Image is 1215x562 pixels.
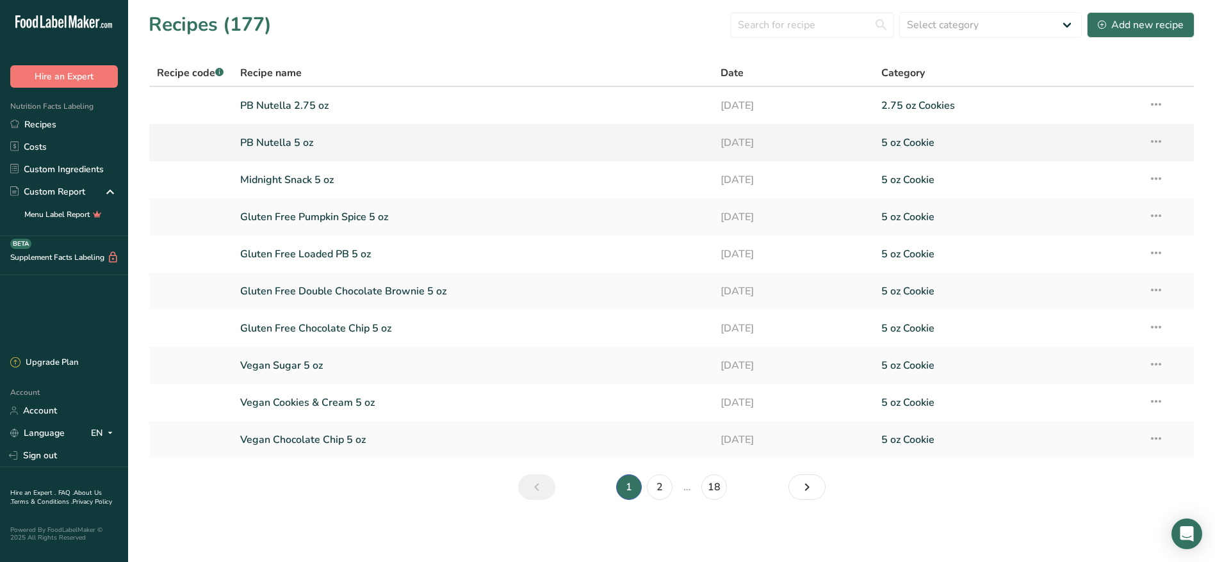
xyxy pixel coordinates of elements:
[721,65,744,81] span: Date
[11,497,72,506] a: Terms & Conditions .
[721,204,865,230] a: [DATE]
[1087,12,1195,38] button: Add new recipe
[240,352,706,379] a: Vegan Sugar 5 oz
[10,488,102,506] a: About Us .
[881,92,1133,119] a: 2.75 oz Cookies
[149,10,272,39] h1: Recipes (177)
[10,422,65,444] a: Language
[72,497,112,506] a: Privacy Policy
[881,65,925,81] span: Category
[10,357,78,369] div: Upgrade Plan
[881,278,1133,305] a: 5 oz Cookie
[240,389,706,416] a: Vegan Cookies & Cream 5 oz
[240,278,706,305] a: Gluten Free Double Chocolate Brownie 5 oz
[881,166,1133,193] a: 5 oz Cookie
[721,352,865,379] a: [DATE]
[721,92,865,119] a: [DATE]
[240,204,706,230] a: Gluten Free Pumpkin Spice 5 oz
[240,426,706,453] a: Vegan Chocolate Chip 5 oz
[10,488,56,497] a: Hire an Expert .
[518,474,555,500] a: Previous page
[1098,17,1184,33] div: Add new recipe
[721,426,865,453] a: [DATE]
[881,129,1133,156] a: 5 oz Cookie
[240,315,706,342] a: Gluten Free Chocolate Chip 5 oz
[730,12,894,38] input: Search for recipe
[10,526,118,542] div: Powered By FoodLabelMaker © 2025 All Rights Reserved
[721,389,865,416] a: [DATE]
[240,65,302,81] span: Recipe name
[881,241,1133,268] a: 5 oz Cookie
[881,315,1133,342] a: 5 oz Cookie
[881,204,1133,230] a: 5 oz Cookie
[721,315,865,342] a: [DATE]
[647,474,673,500] a: Page 2.
[240,92,706,119] a: PB Nutella 2.75 oz
[157,66,224,80] span: Recipe code
[881,352,1133,379] a: 5 oz Cookie
[721,241,865,268] a: [DATE]
[10,239,31,249] div: BETA
[721,278,865,305] a: [DATE]
[58,488,74,497] a: FAQ .
[240,129,706,156] a: PB Nutella 5 oz
[701,474,727,500] a: Page 18.
[240,166,706,193] a: Midnight Snack 5 oz
[10,185,85,198] div: Custom Report
[1171,518,1202,549] div: Open Intercom Messenger
[721,166,865,193] a: [DATE]
[91,426,118,441] div: EN
[721,129,865,156] a: [DATE]
[881,426,1133,453] a: 5 oz Cookie
[10,65,118,88] button: Hire an Expert
[881,389,1133,416] a: 5 oz Cookie
[240,241,706,268] a: Gluten Free Loaded PB 5 oz
[788,474,826,500] a: Next page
